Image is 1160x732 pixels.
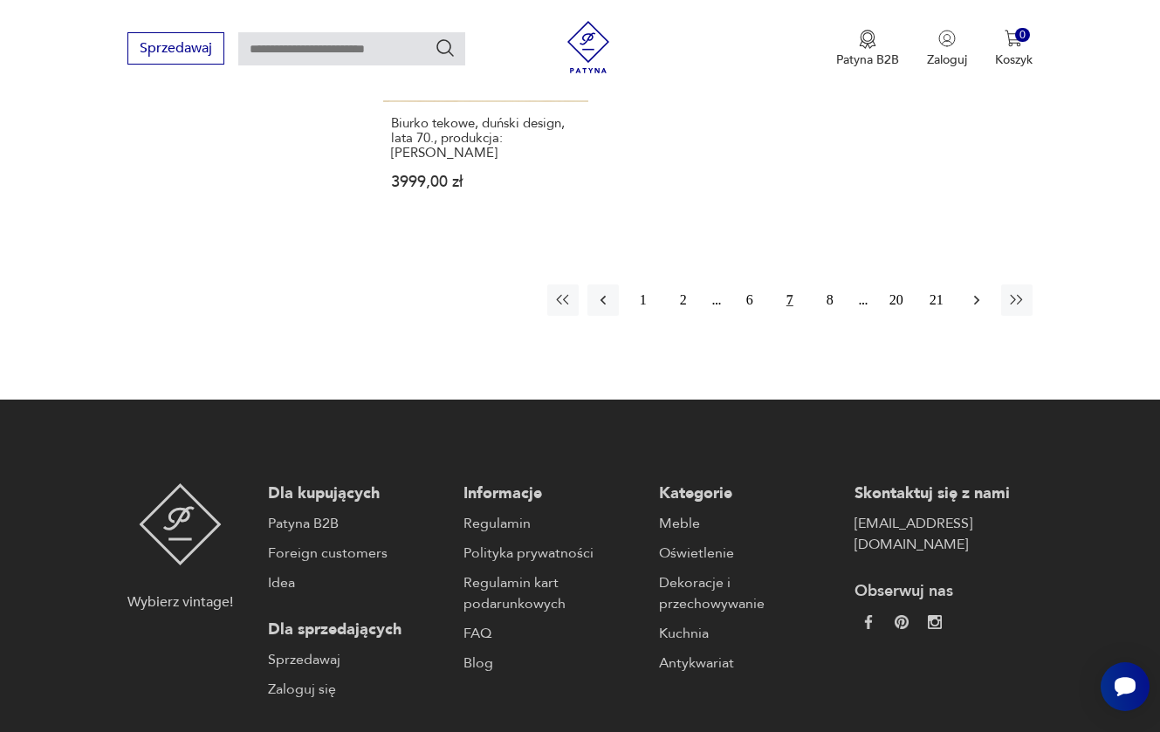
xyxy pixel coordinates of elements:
img: Patyna - sklep z meblami i dekoracjami vintage [562,21,614,73]
a: Polityka prywatności [463,543,642,564]
p: Patyna B2B [836,51,899,68]
a: Foreign customers [268,543,446,564]
iframe: Smartsupp widget button [1101,662,1150,711]
p: Kategorie [659,483,837,504]
p: Zaloguj [927,51,967,68]
button: Sprzedawaj [127,32,224,65]
a: Kuchnia [659,623,837,644]
a: Meble [659,513,837,534]
img: da9060093f698e4c3cedc1453eec5031.webp [861,615,875,629]
button: 20 [881,284,912,316]
button: 8 [814,284,846,316]
a: [EMAIL_ADDRESS][DOMAIN_NAME] [855,513,1033,555]
img: Ikona medalu [859,30,876,49]
p: Informacje [463,483,642,504]
button: 0Koszyk [995,30,1033,68]
a: Regulamin kart podarunkowych [463,572,642,614]
a: Blog [463,653,642,674]
a: Sprzedawaj [127,44,224,56]
a: Regulamin [463,513,642,534]
p: Koszyk [995,51,1033,68]
a: Dekoracje i przechowywanie [659,572,837,614]
p: Dla sprzedających [268,619,446,640]
p: Skontaktuj się z nami [855,483,1033,504]
h3: Biurko tekowe, duński design, lata 70., produkcja: [PERSON_NAME] [391,116,580,161]
button: 6 [734,284,765,316]
p: 3999,00 zł [391,174,580,189]
p: Wybierz vintage! [127,592,233,612]
a: FAQ [463,623,642,644]
a: Zaloguj się [268,679,446,700]
a: Ikona medaluPatyna B2B [836,30,899,68]
button: Patyna B2B [836,30,899,68]
button: 7 [774,284,806,316]
img: Ikona koszyka [1005,30,1022,47]
a: Antykwariat [659,653,837,674]
img: Ikonka użytkownika [938,30,956,47]
button: 1 [628,284,659,316]
p: Obserwuj nas [855,581,1033,602]
div: 0 [1015,28,1030,43]
img: Patyna - sklep z meblami i dekoracjami vintage [139,483,222,565]
button: Zaloguj [927,30,967,68]
p: Dla kupujących [268,483,446,504]
button: 2 [668,284,699,316]
img: c2fd9cf7f39615d9d6839a72ae8e59e5.webp [928,615,942,629]
a: Sprzedawaj [268,649,446,670]
button: 21 [921,284,952,316]
img: 37d27d81a828e637adc9f9cb2e3d3a8a.webp [895,615,909,629]
a: Oświetlenie [659,543,837,564]
button: Szukaj [435,38,456,58]
a: Patyna B2B [268,513,446,534]
a: Idea [268,572,446,593]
